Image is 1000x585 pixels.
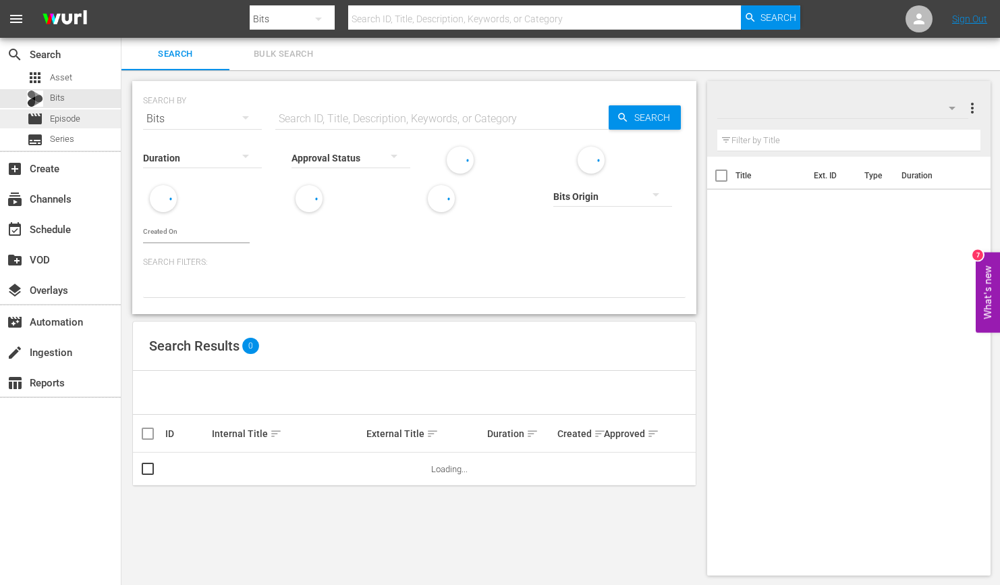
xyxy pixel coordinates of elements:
[50,112,80,126] span: Episode
[143,100,262,138] div: Bits
[604,426,646,442] div: Approved
[952,14,987,24] a: Sign Out
[50,132,74,146] span: Series
[7,345,23,361] span: Ingestion
[7,375,23,391] span: Reports
[7,314,23,330] span: Automation
[760,5,796,30] span: Search
[735,157,806,195] th: Title
[27,70,43,86] span: Asset
[526,428,538,440] span: sort
[270,428,282,440] span: sort
[7,222,23,238] span: Schedule
[594,428,606,440] span: sort
[7,252,23,268] span: VOD
[143,257,686,268] p: Search Filters:
[27,91,43,107] div: Bits
[130,47,221,62] span: Search
[893,157,974,195] th: Duration
[165,428,208,439] div: ID
[7,191,23,207] span: Channels
[976,253,1000,333] button: Open Feedback Widget
[964,92,980,124] button: more_vert
[557,426,600,442] div: Created
[7,161,23,177] span: Create
[212,426,362,442] div: Internal Title
[238,47,329,62] span: Bulk Search
[149,338,240,354] span: Search Results
[806,157,857,195] th: Ext. ID
[50,71,72,84] span: Asset
[426,428,439,440] span: sort
[856,157,893,195] th: Type
[487,426,553,442] div: Duration
[50,91,65,105] span: Bits
[27,132,43,148] span: Series
[609,105,681,130] button: Search
[964,100,980,116] span: more_vert
[27,111,43,127] span: Episode
[431,464,468,474] span: Loading...
[972,250,983,261] div: 7
[741,5,800,30] button: Search
[366,426,484,442] div: External Title
[7,282,23,299] span: Overlays
[647,428,659,440] span: sort
[8,11,24,27] span: menu
[629,105,681,130] span: Search
[7,47,23,63] span: Search
[32,3,97,35] img: ans4CAIJ8jUAAAAAAAAAAAAAAAAAAAAAAAAgQb4GAAAAAAAAAAAAAAAAAAAAAAAAJMjXAAAAAAAAAAAAAAAAAAAAAAAAgAT5G...
[242,338,259,354] span: 0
